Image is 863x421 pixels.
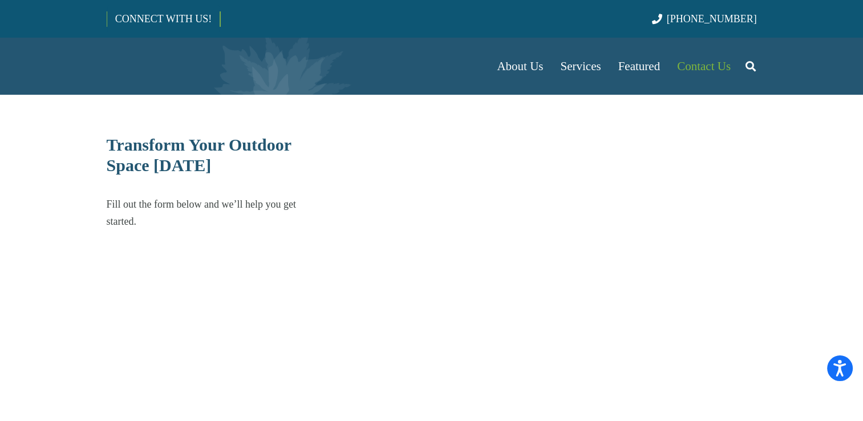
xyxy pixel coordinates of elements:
span: Services [560,59,601,73]
p: Fill out the form below and we’ll help you get started. [107,196,319,230]
a: [PHONE_NUMBER] [652,13,756,25]
span: Transform Your Outdoor Space [DATE] [107,135,291,175]
a: About Us [488,38,552,95]
a: CONNECT WITH US! [107,5,220,33]
a: Borst-Logo [107,43,296,89]
span: Featured [618,59,660,73]
span: Contact Us [677,59,731,73]
a: Featured [610,38,668,95]
span: [PHONE_NUMBER] [667,13,757,25]
a: Services [552,38,609,95]
a: Search [739,52,762,80]
a: Contact Us [668,38,739,95]
span: About Us [497,59,543,73]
